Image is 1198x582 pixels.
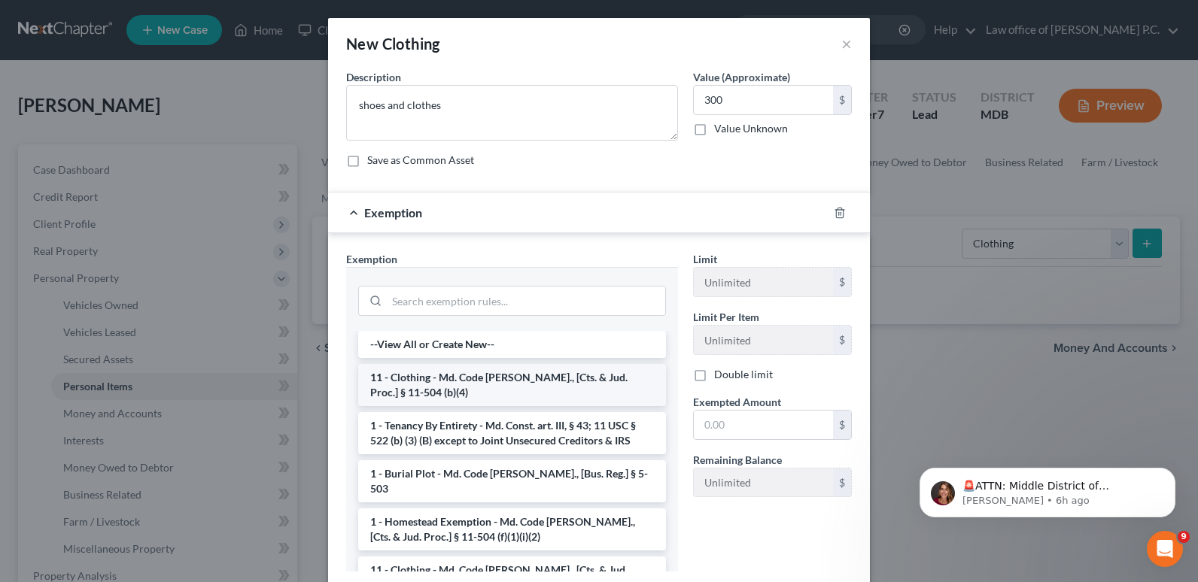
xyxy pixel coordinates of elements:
[693,396,781,408] span: Exempted Amount
[358,364,666,406] li: 11 - Clothing - Md. Code [PERSON_NAME]., [Cts. & Jud. Proc.] § 11-504 (b)(4)
[358,508,666,550] li: 1 - Homestead Exemption - Md. Code [PERSON_NAME]., [Cts. & Jud. Proc.] § 11-504 (f)(1)(i)(2)
[346,71,401,83] span: Description
[358,460,666,502] li: 1 - Burial Plot - Md. Code [PERSON_NAME]., [Bus. Reg.] § 5-503
[833,86,851,114] div: $
[693,253,717,265] span: Limit
[364,205,422,220] span: Exemption
[714,121,788,136] label: Value Unknown
[694,268,833,296] input: --
[841,35,852,53] button: ×
[693,309,759,325] label: Limit Per Item
[833,326,851,354] div: $
[833,268,851,296] div: $
[833,468,851,497] div: $
[1147,531,1183,567] iframe: Intercom live chat
[1178,531,1190,543] span: 9
[387,286,665,315] input: Search exemption rules...
[694,86,833,114] input: 0.00
[694,326,833,354] input: --
[693,69,790,85] label: Value (Approximate)
[358,331,666,358] li: --View All or Create New--
[367,153,474,168] label: Save as Common Asset
[346,33,440,54] div: New Clothing
[897,436,1198,541] iframe: Intercom notifications message
[833,411,851,439] div: $
[694,411,833,439] input: 0.00
[346,253,397,265] span: Exemption
[694,468,833,497] input: --
[714,367,773,382] label: Double limit
[358,412,666,454] li: 1 - Tenancy By Entirety - Md. Const. art. III, § 43; 11 USC § 522 (b) (3) (B) except to Joint Uns...
[693,452,782,468] label: Remaining Balance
